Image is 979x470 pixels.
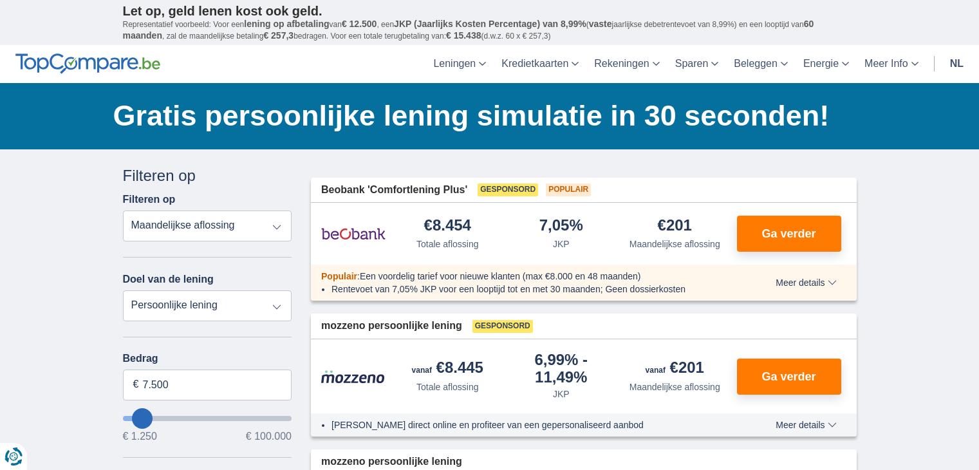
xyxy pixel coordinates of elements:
img: product.pl.alt Beobank [321,218,386,250]
li: [PERSON_NAME] direct online en profiteer van een gepersonaliseerd aanbod [331,418,729,431]
h1: Gratis persoonlijke lening simulatie in 30 seconden! [113,96,857,136]
button: Meer details [766,420,846,430]
span: € 257,3 [263,30,294,41]
span: Een voordelig tarief voor nieuwe klanten (max €8.000 en 48 maanden) [360,271,641,281]
div: Maandelijkse aflossing [629,238,720,250]
span: € 100.000 [246,431,292,442]
span: 60 maanden [123,19,814,41]
p: Let op, geld lenen kost ook geld. [123,3,857,19]
span: Ga verder [761,371,816,382]
div: JKP [553,238,570,250]
a: Kredietkaarten [494,45,586,83]
label: Bedrag [123,353,292,364]
input: wantToBorrow [123,416,292,421]
button: Ga verder [737,359,841,395]
a: nl [942,45,971,83]
span: Beobank 'Comfortlening Plus' [321,183,467,198]
div: 7,05% [539,218,583,235]
a: Energie [796,45,857,83]
span: vaste [589,19,612,29]
span: Meer details [776,278,836,287]
label: Filteren op [123,194,176,205]
div: Filteren op [123,165,292,187]
label: Doel van de lening [123,274,214,285]
div: : [311,270,739,283]
a: Beleggen [726,45,796,83]
a: Sparen [667,45,727,83]
button: Ga verder [737,216,841,252]
span: € [133,377,139,392]
div: €8.445 [412,360,483,378]
span: Gesponsord [472,320,533,333]
span: JKP (Jaarlijks Kosten Percentage) van 8,99% [394,19,586,29]
a: Rekeningen [586,45,667,83]
span: lening op afbetaling [244,19,329,29]
a: Leningen [425,45,494,83]
div: Totale aflossing [416,238,479,250]
span: € 15.438 [446,30,481,41]
div: 6,99% [510,352,613,385]
span: mozzeno persoonlijke lening [321,455,462,469]
span: Populair [321,271,357,281]
div: Maandelijkse aflossing [629,381,720,393]
span: € 1.250 [123,431,157,442]
div: €201 [658,218,692,235]
span: Gesponsord [478,183,538,196]
img: TopCompare [15,53,160,74]
a: Meer Info [857,45,926,83]
p: Representatief voorbeeld: Voor een van , een ( jaarlijkse debetrentevoet van 8,99%) en een loopti... [123,19,857,42]
button: Meer details [766,277,846,288]
div: €201 [646,360,704,378]
li: Rentevoet van 7,05% JKP voor een looptijd tot en met 30 maanden; Geen dossierkosten [331,283,729,296]
div: JKP [553,388,570,400]
img: product.pl.alt Mozzeno [321,370,386,384]
div: €8.454 [424,218,471,235]
span: Ga verder [761,228,816,240]
span: € 12.500 [342,19,377,29]
span: Populair [546,183,591,196]
span: mozzeno persoonlijke lening [321,319,462,334]
div: Totale aflossing [416,381,479,393]
span: Meer details [776,420,836,429]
